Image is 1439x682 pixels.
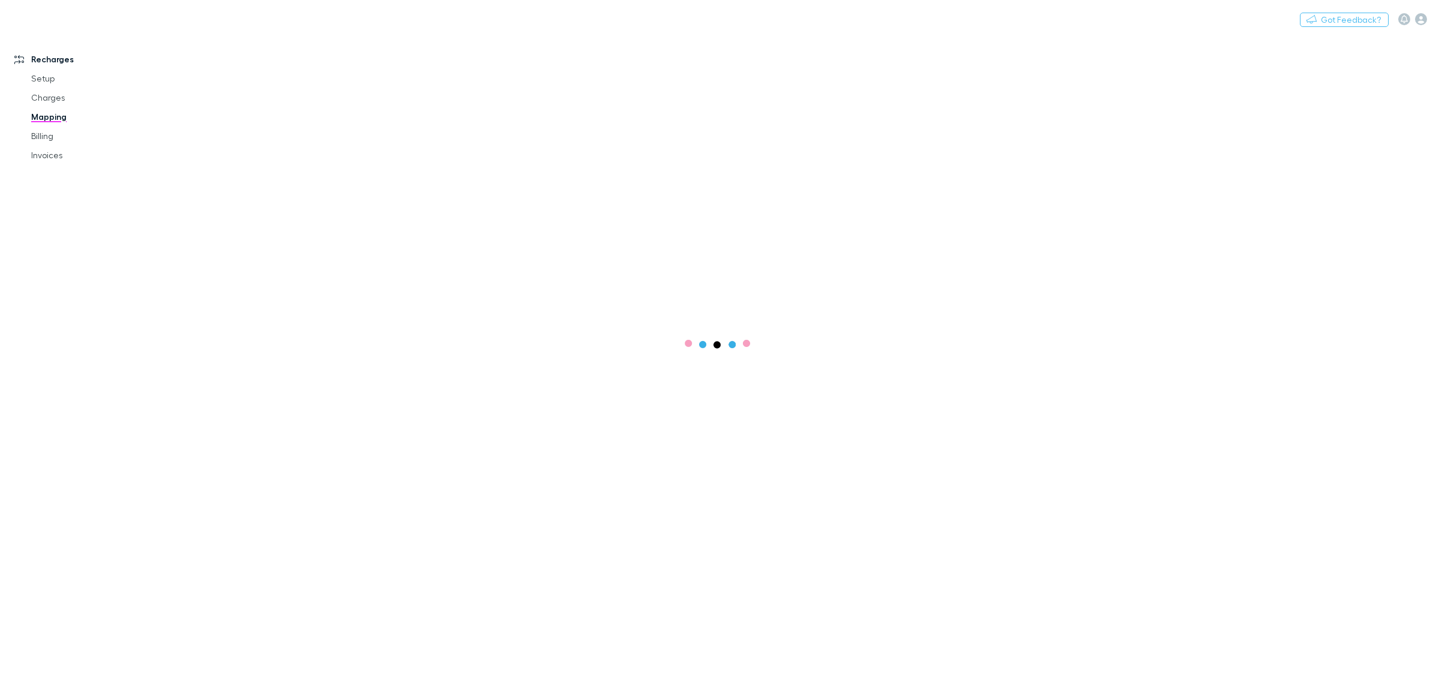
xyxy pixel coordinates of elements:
a: Setup [19,69,169,88]
button: Got Feedback? [1300,13,1389,27]
a: Recharges [2,50,169,69]
a: Billing [19,126,169,146]
a: Mapping [19,107,169,126]
a: Invoices [19,146,169,165]
a: Charges [19,88,169,107]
